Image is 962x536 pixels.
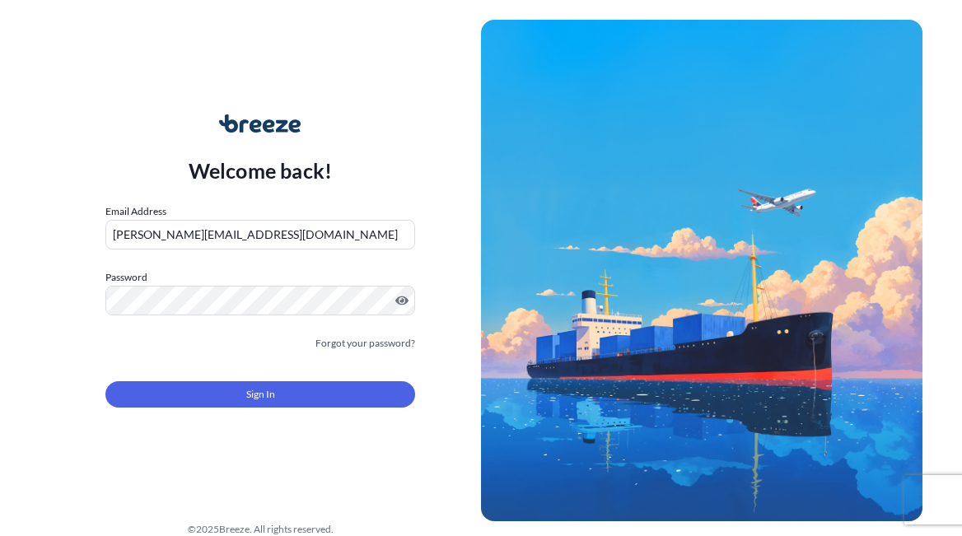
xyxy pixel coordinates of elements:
[105,381,415,408] button: Sign In
[315,335,415,352] a: Forgot your password?
[105,203,166,220] label: Email Address
[395,294,409,307] button: Show password
[189,157,333,184] p: Welcome back!
[481,20,922,521] img: Ship illustration
[246,386,275,403] span: Sign In
[105,269,415,286] label: Password
[105,220,415,249] input: example@gmail.com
